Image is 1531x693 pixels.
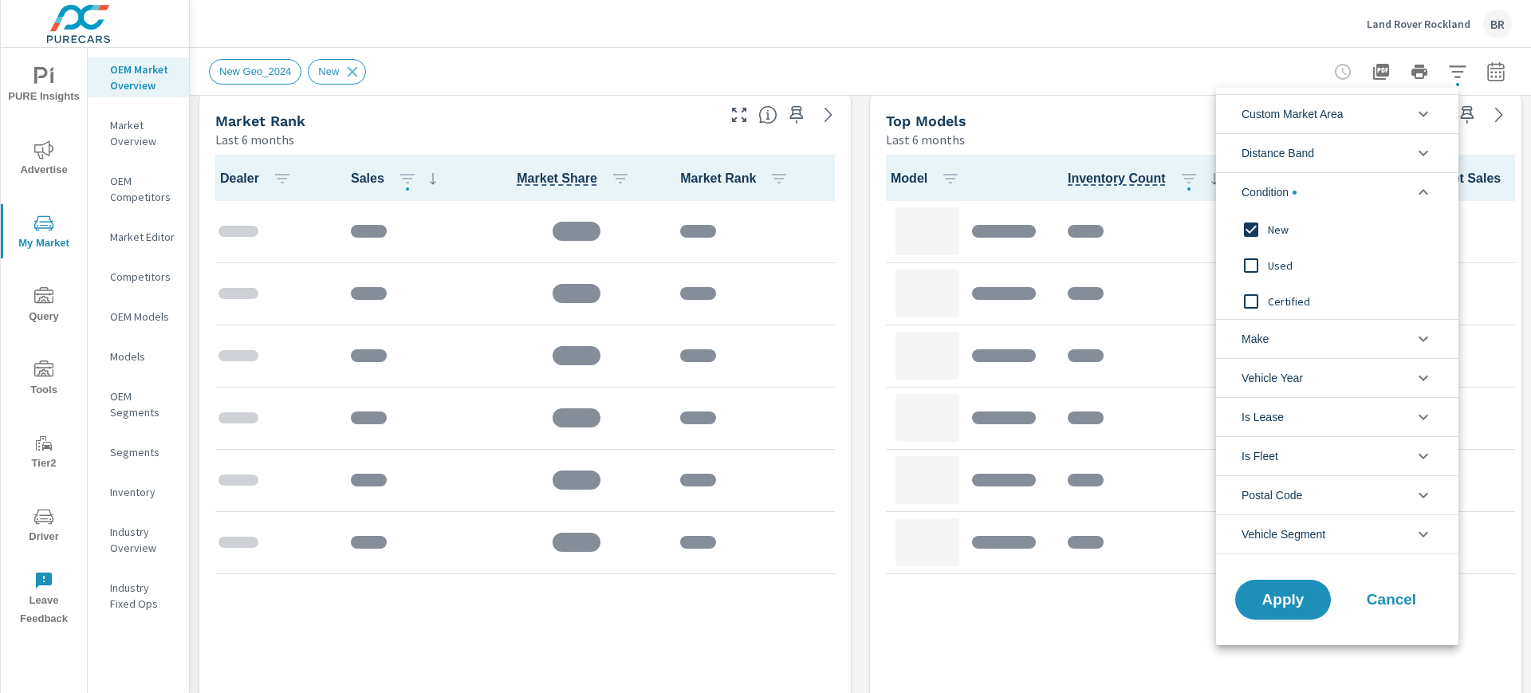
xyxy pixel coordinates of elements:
[1344,580,1439,620] button: Cancel
[1242,134,1314,172] span: Distance Band
[1268,220,1442,239] span: New
[1242,173,1297,211] span: Condition
[1242,437,1278,475] span: Is Fleet
[1268,256,1442,275] span: Used
[1268,292,1442,311] span: Certified
[1242,476,1302,514] span: Postal Code
[1216,211,1455,247] div: New
[1242,398,1284,436] span: Is Lease
[1360,593,1423,607] span: Cancel
[1242,95,1344,133] span: Custom Market Area
[1216,247,1455,283] div: Used
[1251,593,1315,607] span: Apply
[1216,88,1458,561] ul: filter options
[1216,283,1455,319] div: Certified
[1242,320,1269,358] span: Make
[1242,359,1303,397] span: Vehicle Year
[1242,515,1325,553] span: Vehicle Segment
[1235,580,1331,620] button: Apply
